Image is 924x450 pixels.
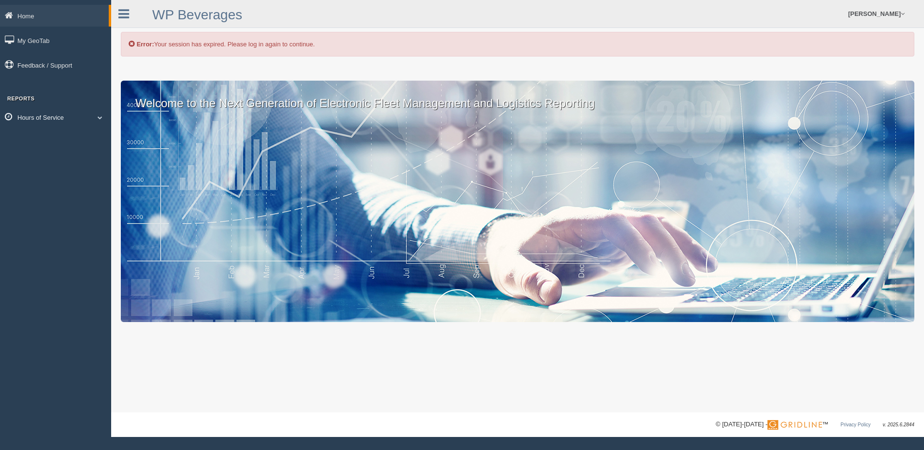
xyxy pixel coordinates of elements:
a: Privacy Policy [840,422,870,427]
span: v. 2025.6.2844 [883,422,914,427]
div: © [DATE]-[DATE] - ™ [716,420,914,430]
div: Your session has expired. Please log in again to continue. [121,32,914,56]
img: Gridline [767,420,822,430]
a: WP Beverages [152,7,242,22]
p: Welcome to the Next Generation of Electronic Fleet Management and Logistics Reporting [121,81,914,112]
b: Error: [137,41,154,48]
